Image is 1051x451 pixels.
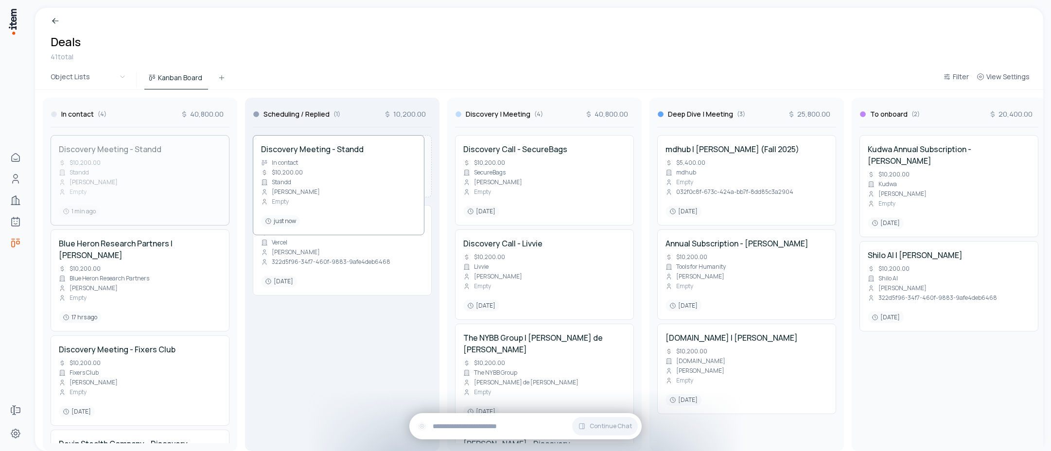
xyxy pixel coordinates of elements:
div: $10,200.00 [59,159,101,167]
h4: Devin Stealth Company - Discovery [59,438,188,450]
span: ( 4 ) [98,110,106,118]
a: Shilo AI | [PERSON_NAME]$10,200.00Shilo AI[PERSON_NAME]322d5f96-34f7-460f-9883-9afe4deb6468[DATE] [868,249,1030,323]
a: deals [6,233,25,253]
span: Empty [676,282,693,290]
a: mdhub | [PERSON_NAME] (Fall 2025)$5,400.00mdhubEmpty032f0c8f-673c-424a-bb7f-8dd85c3a2904[DATE] [666,143,828,217]
div: $10,200.00 [261,169,303,176]
h4: [DOMAIN_NAME] | [PERSON_NAME] [666,332,798,344]
div: $10,200.00 [666,347,707,355]
div: Standd [261,178,291,186]
div: [PERSON_NAME] [666,273,724,280]
div: [PERSON_NAME] [59,178,118,186]
img: Item Brain Logo [8,8,18,35]
div: [DATE] [463,206,499,217]
div: [DATE] [463,406,499,417]
span: Empty [474,388,491,396]
div: 032f0c8f-673c-424a-bb7f-8dd85c3a2904 [666,188,793,196]
div: [DATE] [666,206,701,217]
div: $5,400.00 [666,159,705,167]
div: $10,200.00 [666,253,707,261]
h1: Deals [51,34,81,50]
span: 25,800.00 [788,109,830,119]
div: [DOMAIN_NAME] | [PERSON_NAME]$10,200.00[DOMAIN_NAME][PERSON_NAME]Empty[DATE] [657,324,836,414]
span: Empty [474,282,491,290]
div: The NYBB Group | [PERSON_NAME] de [PERSON_NAME]$10,200.00The NYBB Group[PERSON_NAME] de [PERSON_N... [455,324,634,426]
div: [DATE] [868,217,904,229]
div: Vercel [261,239,287,246]
div: Kudwa Annual Subscription - [PERSON_NAME]$10,200.00Kudwa[PERSON_NAME]Empty[DATE] [859,135,1038,237]
a: Discovery Meeting - StanddIn contact$10,200.00Standd[PERSON_NAME]Emptyjust now [261,143,416,227]
span: View Settings [986,72,1030,82]
div: [DATE] [261,276,297,287]
a: Companies [6,191,25,210]
div: Shilo AI [868,275,898,282]
div: 41 total [51,52,81,62]
div: [PERSON_NAME] de [PERSON_NAME] [463,379,578,386]
div: Discovery Meeting - StanddIn contact$10,200.00Standd[PERSON_NAME]Emptyjust now [253,135,424,235]
div: Shilo AI | [PERSON_NAME]$10,200.00Shilo AI[PERSON_NAME]322d5f96-34f7-460f-9883-9afe4deb6468[DATE] [859,241,1038,331]
h4: Annual Subscription - [PERSON_NAME] [666,238,808,249]
span: Empty [474,188,491,196]
div: SecureBags [463,169,506,176]
h4: Discovery Meeting - Standd [59,143,161,155]
button: View Settings [973,71,1033,88]
span: Empty [878,200,895,208]
span: Continue Chat [590,422,632,430]
span: ( 1 ) [333,110,340,118]
a: Blue Heron Research Partners | [PERSON_NAME]$10,200.00Blue Heron Research Partners[PERSON_NAME]Em... [59,238,221,323]
div: [DATE] [868,312,904,323]
h4: Discovery Meeting - Standd [261,143,364,155]
div: [PERSON_NAME] [59,284,118,292]
div: Kudwa [868,180,897,188]
h4: mdhub | [PERSON_NAME] (Fall 2025) [666,143,799,155]
div: $10,200.00 [868,171,910,178]
span: Empty [70,188,87,196]
div: $10,200.00 [59,265,101,273]
h4: The NYBB Group | [PERSON_NAME] de [PERSON_NAME] [463,332,626,355]
div: [PERSON_NAME] [666,367,724,375]
div: Discovery Call - Livvie$10,200.00Livvie[PERSON_NAME]Empty[DATE] [455,229,634,320]
h4: Discovery Call - Livvie [463,238,543,249]
div: Annual Subscription - [PERSON_NAME]$10,200.00Tools for Humanity[PERSON_NAME]Empty[DATE] [657,229,836,320]
div: $10,200.00 [463,359,505,367]
div: Blue Heron Research Partners [59,275,149,282]
div: [DOMAIN_NAME] [666,357,725,365]
div: [PERSON_NAME] [261,248,320,256]
span: Empty [70,388,87,396]
span: 40,800.00 [180,109,224,119]
div: 322d5f96-34f7-460f-9883-9afe4deb6468 [868,294,997,302]
div: [PERSON_NAME] [463,178,522,186]
div: [PERSON_NAME] [463,273,522,280]
div: [DATE] [666,300,701,312]
span: Empty [272,198,289,206]
span: 20,400.00 [989,109,1033,119]
div: Tools for Humanity [666,263,726,271]
div: Discovery Meeting - Standd$10,200.00Standd[PERSON_NAME]Empty1 min ago [51,135,229,225]
p: Breadcrumb [60,16,100,26]
h4: Kudwa Annual Subscription - [PERSON_NAME] [868,143,1030,167]
div: [PERSON_NAME] [868,190,927,198]
a: Discovery Call - Livvie$10,200.00Livvie[PERSON_NAME]Empty[DATE] [463,238,626,312]
h3: Discovery | Meeting [466,109,530,119]
span: Empty [676,178,693,186]
a: Breadcrumb [51,16,100,26]
div: 1 min ago [59,206,100,217]
a: The NYBB Group | [PERSON_NAME] de [PERSON_NAME]$10,200.00The NYBB Group[PERSON_NAME] de [PERSON_N... [463,332,626,417]
a: Discovery Call - SecureBags$10,200.00SecureBags[PERSON_NAME]Empty[DATE] [463,143,626,217]
span: 10,200.00 [384,109,426,119]
a: Home [6,148,25,167]
span: ( 2 ) [911,110,920,118]
div: Discovery Call - SecureBags$10,200.00SecureBags[PERSON_NAME]Empty[DATE] [455,135,634,225]
div: Blue Heron Research Partners | [PERSON_NAME]$10,200.00Blue Heron Research Partners[PERSON_NAME]Em... [51,229,229,331]
a: Settings [6,424,25,443]
a: Agents [6,212,25,231]
h4: Discovery Call - SecureBags [463,143,567,155]
button: Kanban Board [144,72,208,89]
div: In contact [261,159,298,167]
span: Filter [953,72,969,82]
div: [PERSON_NAME] [59,379,118,386]
div: $10,200.00 [463,253,505,261]
div: $10,200.00 [463,159,505,167]
div: just now [261,215,300,227]
div: The NYBB Group [463,369,517,377]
